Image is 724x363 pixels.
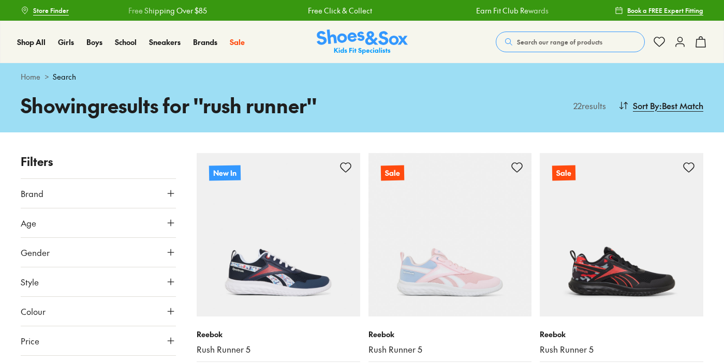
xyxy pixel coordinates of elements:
[659,99,703,112] span: : Best Match
[540,329,703,340] p: Reebok
[17,37,46,48] a: Shop All
[86,37,102,47] span: Boys
[21,208,176,237] button: Age
[17,37,46,47] span: Shop All
[193,37,217,48] a: Brands
[615,1,703,20] a: Book a FREE Expert Fitting
[368,153,532,316] a: Sale
[21,1,69,20] a: Store Finder
[21,335,39,347] span: Price
[149,37,181,47] span: Sneakers
[633,99,659,112] span: Sort By
[21,238,176,267] button: Gender
[115,37,137,48] a: School
[197,329,360,340] p: Reebok
[193,37,217,47] span: Brands
[569,99,606,112] p: 22 results
[58,37,74,48] a: Girls
[53,71,76,82] span: Search
[496,32,645,52] button: Search our range of products
[33,6,69,15] span: Store Finder
[540,344,703,355] a: Rush Runner 5
[21,246,50,259] span: Gender
[380,165,404,181] p: Sale
[197,153,360,316] a: New In
[149,37,181,48] a: Sneakers
[21,326,176,355] button: Price
[21,179,176,208] button: Brand
[475,5,548,16] a: Earn Fit Club Rewards
[21,217,36,229] span: Age
[307,5,371,16] a: Free Click & Collect
[21,297,176,326] button: Colour
[21,305,46,317] span: Colour
[58,37,74,47] span: Girls
[21,71,703,82] div: >
[21,276,39,288] span: Style
[209,165,241,180] p: New In
[230,37,245,48] a: Sale
[21,187,43,200] span: Brand
[86,37,102,48] a: Boys
[197,344,360,355] a: Rush Runner 5
[127,5,206,16] a: Free Shipping Over $85
[21,71,40,82] a: Home
[618,94,703,117] button: Sort By:Best Match
[21,153,176,170] p: Filters
[368,344,532,355] a: Rush Runner 5
[627,6,703,15] span: Book a FREE Expert Fitting
[21,267,176,296] button: Style
[317,29,408,55] a: Shoes & Sox
[517,37,602,47] span: Search our range of products
[21,90,362,120] h1: Showing results for " rush runner "
[540,153,703,316] a: Sale
[317,29,408,55] img: SNS_Logo_Responsive.svg
[552,165,575,181] p: Sale
[115,37,137,47] span: School
[368,329,532,340] p: Reebok
[230,37,245,47] span: Sale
